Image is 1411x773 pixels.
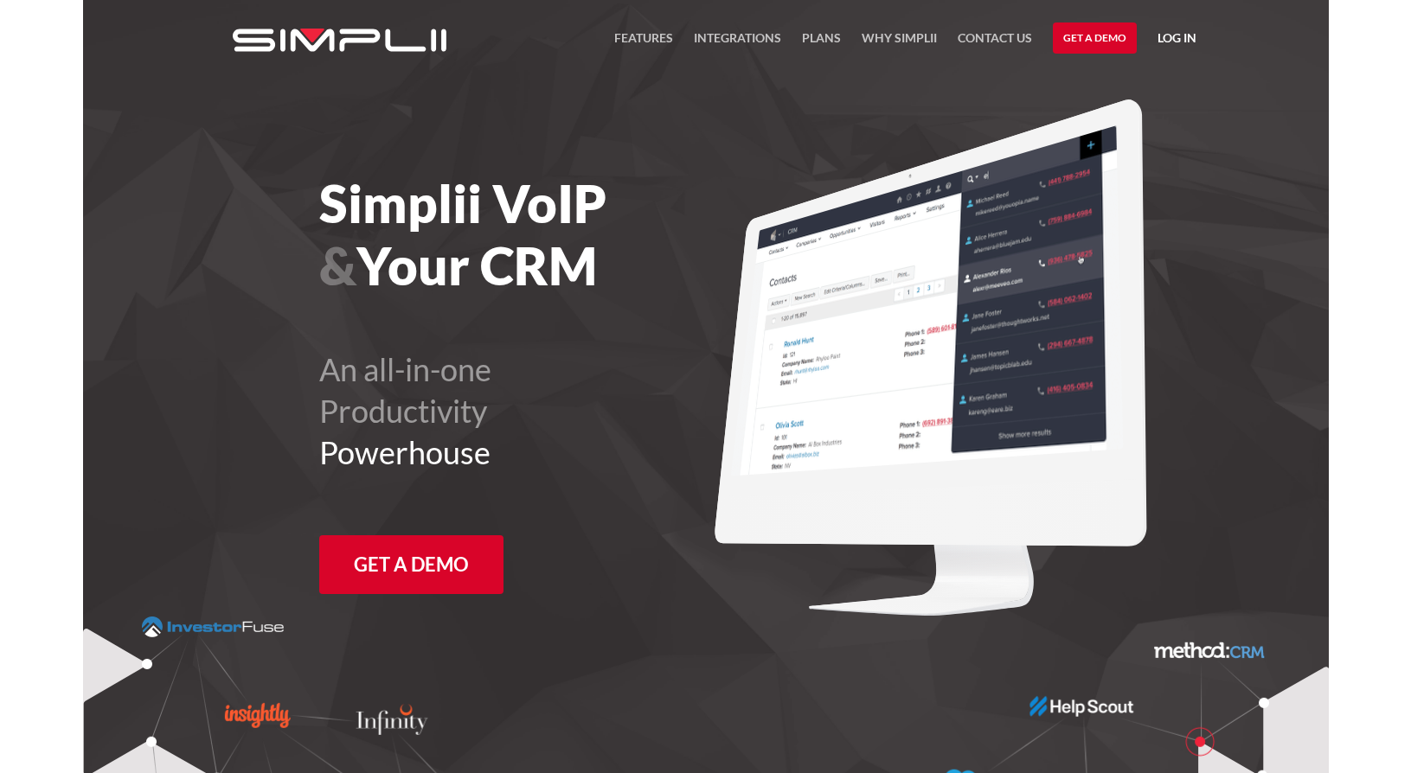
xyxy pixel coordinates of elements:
h2: An all-in-one Productivity [319,348,801,473]
a: Integrations [694,28,781,59]
a: Log in [1158,28,1196,54]
span: & [319,234,356,297]
a: FEATURES [614,28,673,59]
a: Why Simplii [862,28,937,59]
img: Simplii [233,29,446,52]
a: Get a Demo [1053,22,1137,54]
a: Get a Demo [319,535,503,594]
h1: Simplii VoIP Your CRM [319,172,801,297]
span: Powerhouse [319,433,491,471]
a: Contact US [958,28,1032,59]
a: Plans [802,28,841,59]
